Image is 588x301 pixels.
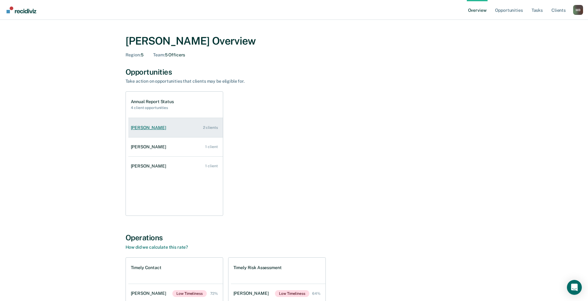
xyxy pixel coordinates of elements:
a: [PERSON_NAME] 1 client [128,157,223,175]
a: How did we calculate this rate? [126,245,188,250]
div: Opportunities [126,68,463,76]
button: Profile dropdown button [573,5,583,15]
span: Low Timeliness [275,290,309,297]
span: Low Timeliness [172,290,206,297]
div: [PERSON_NAME] [131,164,169,169]
img: Recidiviz [7,7,36,13]
span: Region : [126,52,141,57]
a: [PERSON_NAME] 1 client [128,138,223,156]
h2: 4 client opportunities [131,106,174,110]
div: [PERSON_NAME] [131,291,169,296]
div: Take action on opportunities that clients may be eligible for. [126,79,343,84]
div: 1 client [205,145,218,149]
div: 5 [126,52,144,58]
h1: Annual Report Status [131,99,174,104]
div: Operations [126,233,463,242]
div: 72% [210,291,218,296]
div: [PERSON_NAME] [233,291,271,296]
h1: Timely Contact [131,265,161,270]
span: Team : [153,52,165,57]
div: 5 Officers [153,52,185,58]
div: 64% [312,291,321,296]
div: [PERSON_NAME] Overview [126,35,463,47]
div: [PERSON_NAME] [131,144,169,150]
h1: Timely Risk Assessment [233,265,282,270]
div: 2 clients [203,125,218,130]
div: [PERSON_NAME] [131,125,169,130]
a: [PERSON_NAME] 2 clients [128,119,223,137]
div: Open Intercom Messenger [567,280,582,295]
div: M B [573,5,583,15]
div: 1 client [205,164,218,168]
